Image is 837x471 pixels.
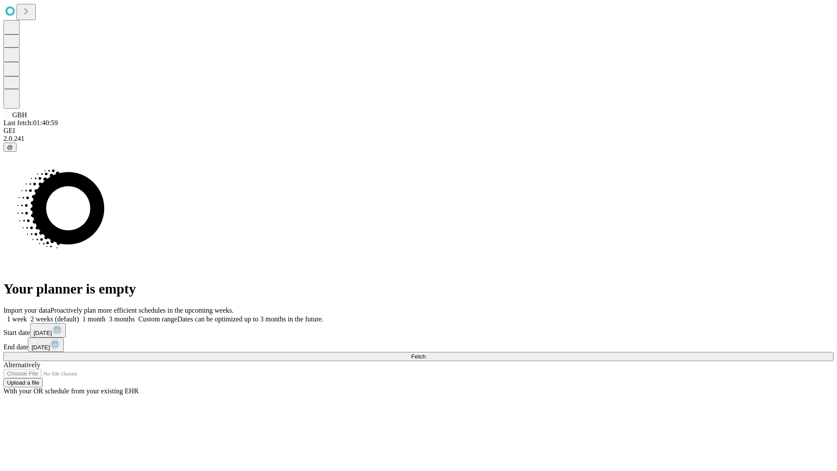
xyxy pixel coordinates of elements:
[3,307,51,314] span: Import your data
[28,338,64,352] button: [DATE]
[3,352,834,361] button: Fetch
[138,315,177,323] span: Custom range
[7,144,13,150] span: @
[3,387,139,395] span: With your OR schedule from your existing EHR
[34,330,52,336] span: [DATE]
[31,315,79,323] span: 2 weeks (default)
[411,353,425,360] span: Fetch
[3,143,17,152] button: @
[51,307,234,314] span: Proactively plan more efficient schedules in the upcoming weeks.
[7,315,27,323] span: 1 week
[177,315,323,323] span: Dates can be optimized up to 3 months in the future.
[3,127,834,135] div: GEI
[3,361,40,369] span: Alternatively
[3,135,834,143] div: 2.0.241
[31,344,50,351] span: [DATE]
[3,281,834,297] h1: Your planner is empty
[3,378,43,387] button: Upload a file
[3,119,58,126] span: Last fetch: 01:40:59
[109,315,135,323] span: 3 months
[3,323,834,338] div: Start date
[82,315,105,323] span: 1 month
[30,323,66,338] button: [DATE]
[12,111,27,119] span: GBH
[3,338,834,352] div: End date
